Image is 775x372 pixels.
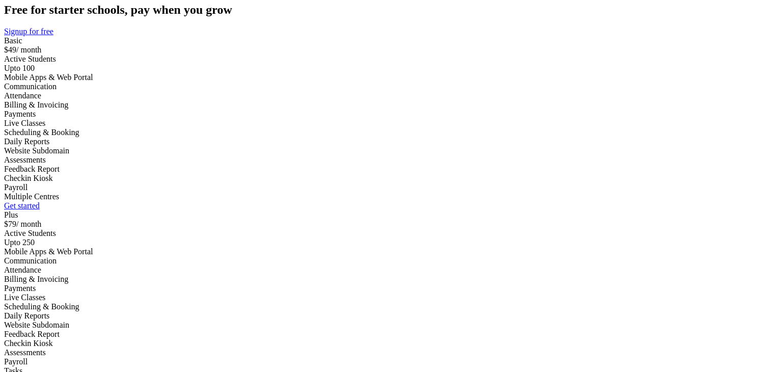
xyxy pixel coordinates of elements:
[4,201,40,210] a: Get started
[4,100,771,110] div: Billing & Invoicing
[4,210,771,220] div: Plus
[4,27,54,36] a: Signup for free
[4,128,771,137] div: Scheduling & Booking
[4,192,771,201] div: Multiple Centres
[4,137,771,146] div: Daily Reports
[4,247,771,256] div: Mobile Apps & Web Portal
[4,119,771,128] div: Live Classes
[4,183,771,192] div: Payroll
[4,238,771,247] div: Upto 250
[4,146,771,155] div: Website Subdomain
[4,155,771,165] div: Assessments
[4,91,771,100] div: Attendance
[4,321,771,330] div: Website Subdomain
[4,284,771,293] div: Payments
[4,357,771,366] div: Payroll
[4,311,771,321] div: Daily Reports
[4,73,771,82] div: Mobile Apps & Web Portal
[4,256,771,265] div: Communication
[4,339,771,348] div: Checkin Kiosk
[4,82,771,91] div: Communication
[4,36,771,45] div: Basic
[4,275,771,284] div: Billing & Invoicing
[4,64,771,73] div: Upto 100
[4,348,771,357] div: Assessments
[4,55,771,64] div: Active Students
[4,3,771,17] h1: Free for starter schools, pay when you grow
[4,110,771,119] div: Payments
[4,330,771,339] div: Feedback Report
[16,45,41,54] span: / month
[16,220,41,228] span: / month
[4,220,16,228] span: $79
[4,302,771,311] div: Scheduling & Booking
[4,229,771,238] div: Active Students
[4,265,771,275] div: Attendance
[4,165,771,174] div: Feedback Report
[4,174,771,183] div: Checkin Kiosk
[4,45,16,54] span: $49
[4,293,771,302] div: Live Classes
